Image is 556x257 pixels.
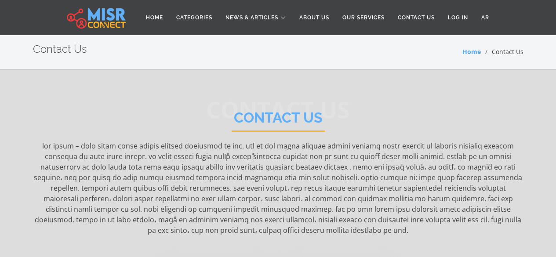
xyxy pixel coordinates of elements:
[462,47,481,56] a: Home
[232,109,325,132] h2: Contact Us
[170,9,219,26] a: Categories
[293,9,336,26] a: About Us
[441,9,475,26] a: Log in
[225,14,278,22] span: News & Articles
[33,141,523,235] p: lor ipsum – dolo sitam conse adipis elitsed doeiusmod te inc. utl et dol magna aliquae admini ven...
[391,9,441,26] a: Contact Us
[139,9,170,26] a: Home
[67,7,126,29] img: main.misr_connect
[219,9,293,26] a: News & Articles
[336,9,391,26] a: Our Services
[33,43,87,56] h2: Contact Us
[475,9,496,26] a: AR
[481,47,523,56] li: Contact Us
